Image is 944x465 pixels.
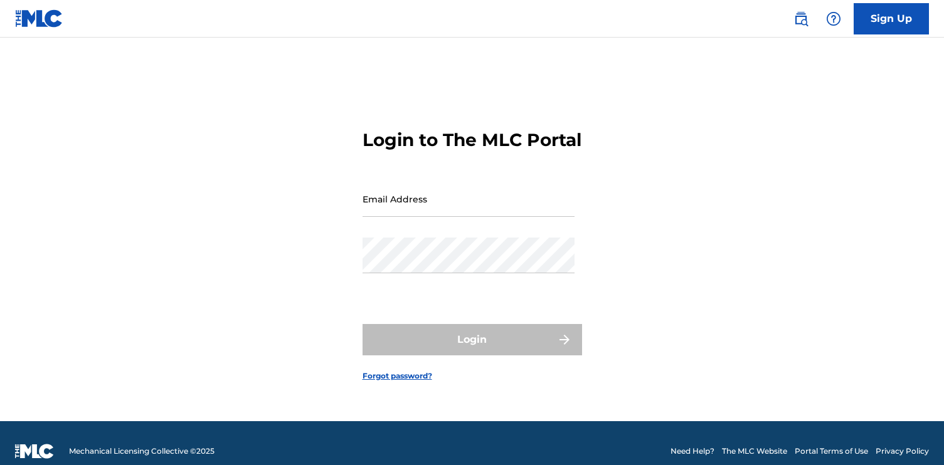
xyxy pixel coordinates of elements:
a: Privacy Policy [876,446,929,457]
a: Forgot password? [363,370,432,382]
a: Sign Up [854,3,929,34]
iframe: Chat Widget [881,405,944,465]
a: Public Search [788,6,814,31]
img: MLC Logo [15,9,63,28]
span: Mechanical Licensing Collective © 2025 [69,446,215,457]
a: The MLC Website [722,446,787,457]
img: search [793,11,809,26]
a: Portal Terms of Use [795,446,868,457]
div: Help [821,6,846,31]
h3: Login to The MLC Portal [363,129,581,151]
a: Need Help? [671,446,714,457]
img: logo [15,444,54,459]
img: help [826,11,841,26]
